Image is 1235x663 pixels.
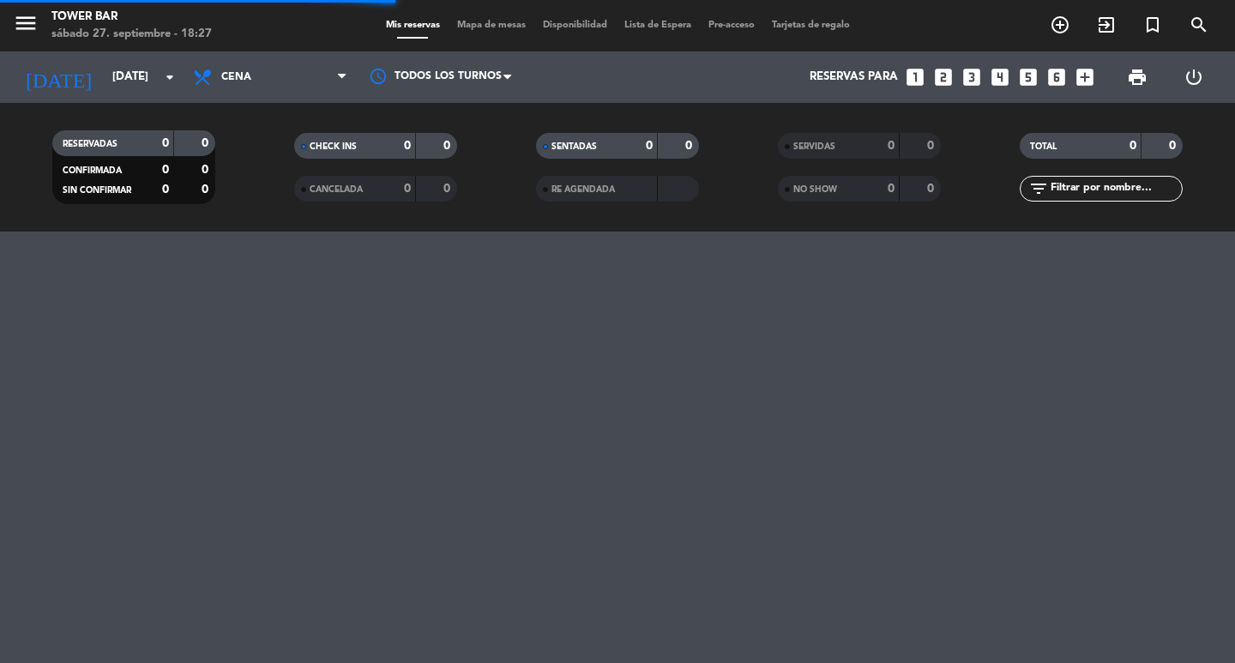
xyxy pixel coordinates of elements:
strong: 0 [1169,140,1179,152]
strong: 0 [404,183,411,195]
span: RESERVADAS [63,140,117,148]
i: [DATE] [13,58,104,96]
span: TOTAL [1030,142,1057,151]
span: NO SHOW [793,185,837,194]
strong: 0 [927,140,937,152]
span: SENTADAS [551,142,597,151]
div: sábado 27. septiembre - 18:27 [51,26,212,43]
i: looks_3 [961,66,983,88]
strong: 0 [202,164,212,176]
i: looks_6 [1045,66,1068,88]
i: looks_two [932,66,955,88]
span: Lista de Espera [616,21,700,30]
i: looks_one [904,66,926,88]
i: looks_4 [989,66,1011,88]
strong: 0 [202,137,212,149]
span: Mapa de mesas [449,21,534,30]
span: Reservas para [810,70,898,84]
strong: 0 [888,183,895,195]
strong: 0 [404,140,411,152]
span: Mis reservas [377,21,449,30]
span: SERVIDAS [793,142,835,151]
div: LOG OUT [1166,51,1222,103]
span: CANCELADA [310,185,363,194]
span: print [1127,67,1148,87]
i: arrow_drop_down [160,67,180,87]
strong: 0 [162,164,169,176]
strong: 0 [443,183,454,195]
i: add_circle_outline [1050,15,1070,35]
div: Tower Bar [51,9,212,26]
i: power_settings_new [1184,67,1204,87]
i: exit_to_app [1096,15,1117,35]
span: Disponibilidad [534,21,616,30]
button: menu [13,10,39,42]
span: Pre-acceso [700,21,763,30]
strong: 0 [685,140,696,152]
strong: 0 [1130,140,1136,152]
i: search [1189,15,1209,35]
strong: 0 [888,140,895,152]
i: menu [13,10,39,36]
span: CHECK INS [310,142,357,151]
input: Filtrar por nombre... [1049,179,1182,198]
i: turned_in_not [1142,15,1163,35]
i: filter_list [1028,178,1049,199]
span: SIN CONFIRMAR [63,186,131,195]
strong: 0 [646,140,653,152]
strong: 0 [202,184,212,196]
span: Cena [221,71,251,83]
span: Tarjetas de regalo [763,21,858,30]
i: add_box [1074,66,1096,88]
i: looks_5 [1017,66,1039,88]
strong: 0 [162,137,169,149]
span: RE AGENDADA [551,185,615,194]
strong: 0 [443,140,454,152]
span: CONFIRMADA [63,166,122,175]
strong: 0 [162,184,169,196]
strong: 0 [927,183,937,195]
